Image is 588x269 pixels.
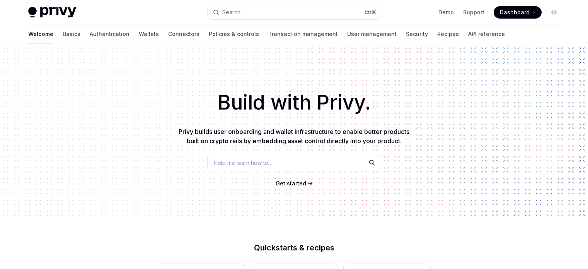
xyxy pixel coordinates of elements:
[548,6,560,19] button: Toggle dark mode
[90,25,130,43] a: Authentication
[222,8,244,17] div: Search...
[276,180,306,187] a: Get started
[28,7,76,18] img: light logo
[179,128,409,145] span: Privy builds user onboarding and wallet infrastructure to enable better products built on crypto ...
[365,9,376,15] span: Ctrl K
[500,9,530,16] span: Dashboard
[28,25,53,43] a: Welcome
[168,25,199,43] a: Connectors
[209,25,259,43] a: Policies & controls
[463,9,484,16] a: Support
[494,6,542,19] a: Dashboard
[438,9,454,16] a: Demo
[406,25,428,43] a: Security
[139,25,159,43] a: Wallets
[12,87,576,118] h1: Build with Privy.
[468,25,505,43] a: API reference
[214,159,273,167] span: Help me learn how to…
[347,25,397,43] a: User management
[276,180,306,187] span: Get started
[63,25,80,43] a: Basics
[208,5,381,19] button: Open search
[437,25,459,43] a: Recipes
[158,244,430,252] h2: Quickstarts & recipes
[268,25,338,43] a: Transaction management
